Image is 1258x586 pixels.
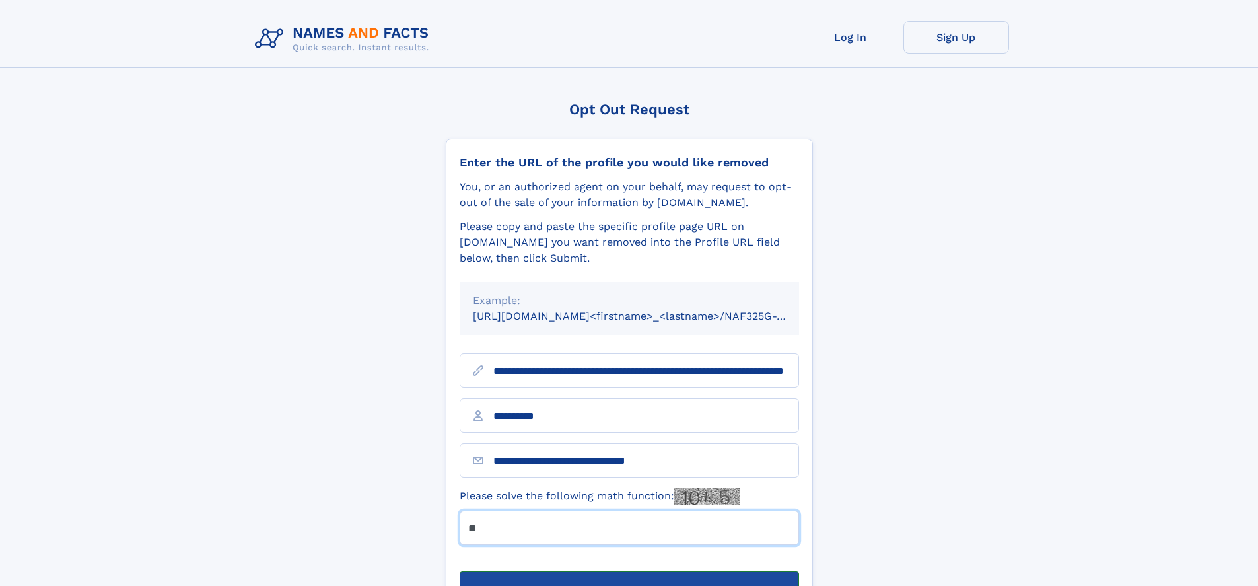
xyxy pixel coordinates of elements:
[460,179,799,211] div: You, or an authorized agent on your behalf, may request to opt-out of the sale of your informatio...
[250,21,440,57] img: Logo Names and Facts
[446,101,813,118] div: Opt Out Request
[473,310,824,322] small: [URL][DOMAIN_NAME]<firstname>_<lastname>/NAF325G-xxxxxxxx
[460,219,799,266] div: Please copy and paste the specific profile page URL on [DOMAIN_NAME] you want removed into the Pr...
[798,21,903,54] a: Log In
[473,293,786,309] div: Example:
[903,21,1009,54] a: Sign Up
[460,155,799,170] div: Enter the URL of the profile you would like removed
[460,488,740,505] label: Please solve the following math function:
